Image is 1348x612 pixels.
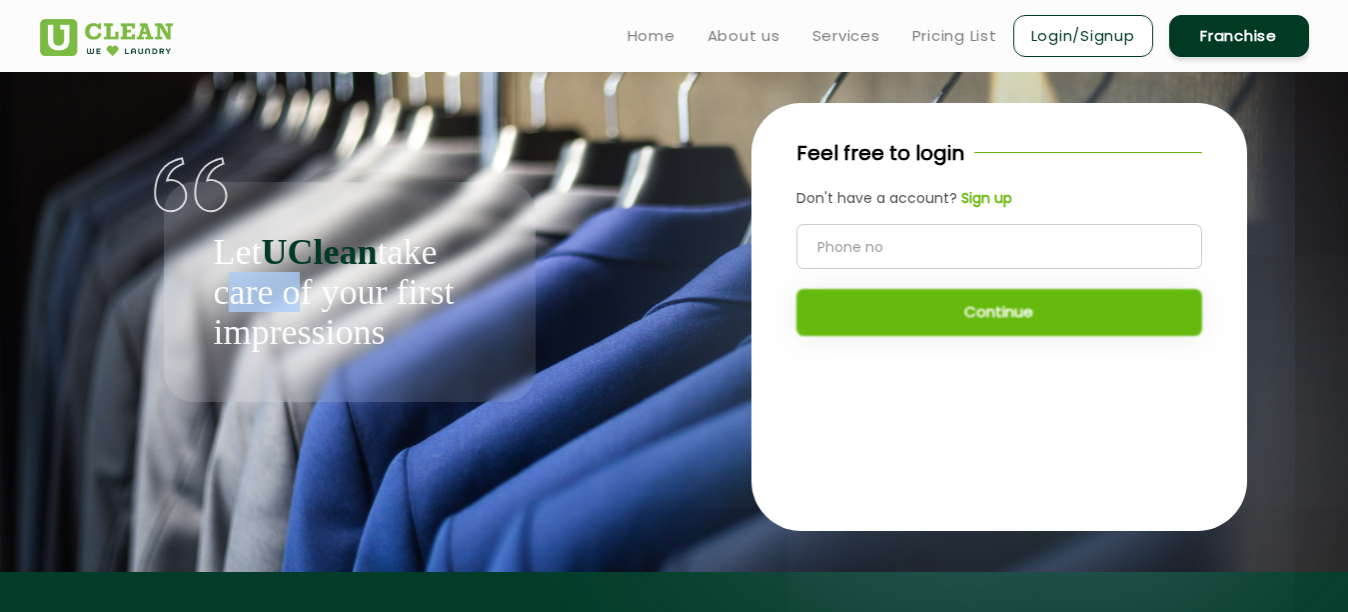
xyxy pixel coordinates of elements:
[912,24,997,48] a: Pricing List
[261,232,377,272] b: UClean
[1169,15,1309,57] a: Franchise
[214,232,486,352] p: Let take care of your first impressions
[707,24,780,48] a: About us
[40,19,173,56] img: UClean Laundry and Dry Cleaning
[796,224,1202,269] input: Phone no
[154,157,229,213] img: quote-img
[628,24,675,48] a: Home
[812,24,880,48] a: Services
[961,188,1012,208] b: Sign up
[796,138,964,168] p: Feel free to login
[796,188,957,208] span: Don't have a account?
[1013,15,1153,57] a: Login/Signup
[957,188,1012,209] a: Sign up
